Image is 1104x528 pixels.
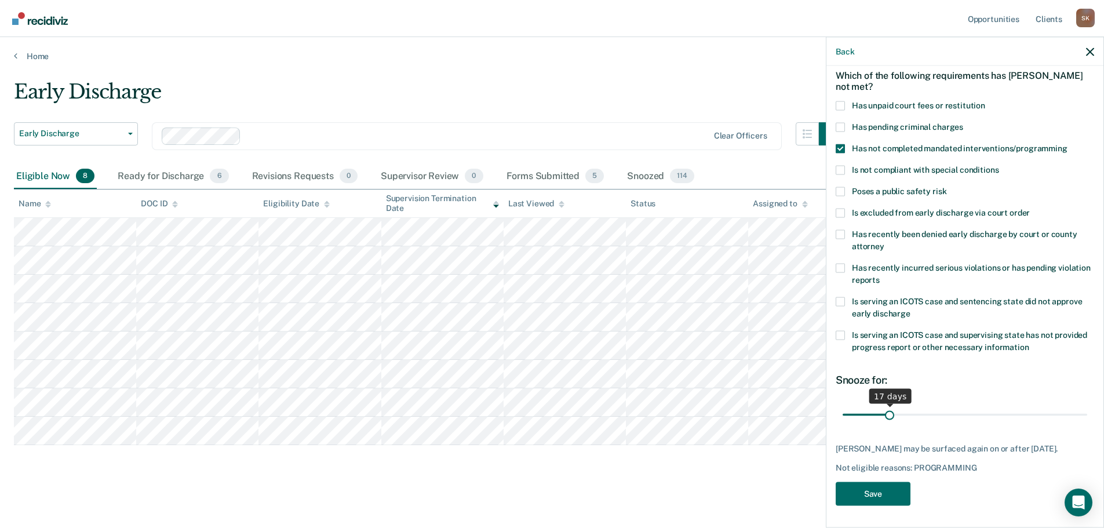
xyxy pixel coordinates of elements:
[852,165,999,174] span: Is not compliant with special conditions
[753,199,807,209] div: Assigned to
[14,51,1090,61] a: Home
[631,199,655,209] div: Status
[1065,489,1092,516] div: Open Intercom Messenger
[1076,9,1095,27] button: Profile dropdown button
[250,164,360,190] div: Revisions Requests
[714,131,767,141] div: Clear officers
[141,199,178,209] div: DOC ID
[585,169,604,184] span: 5
[852,100,985,110] span: Has unpaid court fees or restitution
[836,46,854,56] button: Back
[263,199,330,209] div: Eligibility Date
[670,169,694,184] span: 114
[852,122,963,131] span: Has pending criminal charges
[115,164,231,190] div: Ready for Discharge
[19,129,123,139] span: Early Discharge
[852,207,1030,217] span: Is excluded from early discharge via court order
[12,12,68,25] img: Recidiviz
[625,164,697,190] div: Snoozed
[836,482,910,505] button: Save
[852,263,1091,284] span: Has recently incurred serious violations or has pending violation reports
[852,229,1077,250] span: Has recently been denied early discharge by court or county attorney
[76,169,94,184] span: 8
[378,164,486,190] div: Supervisor Review
[14,164,97,190] div: Eligible Now
[210,169,228,184] span: 6
[836,463,1094,473] div: Not eligible reasons: PROGRAMMING
[852,296,1082,318] span: Is serving an ICOTS case and sentencing state did not approve early discharge
[836,60,1094,101] div: Which of the following requirements has [PERSON_NAME] not met?
[504,164,607,190] div: Forms Submitted
[852,330,1087,351] span: Is serving an ICOTS case and supervising state has not provided progress report or other necessar...
[852,186,946,195] span: Poses a public safety risk
[508,199,564,209] div: Last Viewed
[465,169,483,184] span: 0
[869,388,912,403] div: 17 days
[836,443,1094,453] div: [PERSON_NAME] may be surfaced again on or after [DATE].
[340,169,358,184] span: 0
[386,194,499,213] div: Supervision Termination Date
[836,373,1094,386] div: Snooze for:
[19,199,51,209] div: Name
[852,143,1067,152] span: Has not completed mandated interventions/programming
[1076,9,1095,27] div: S K
[14,80,842,113] div: Early Discharge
